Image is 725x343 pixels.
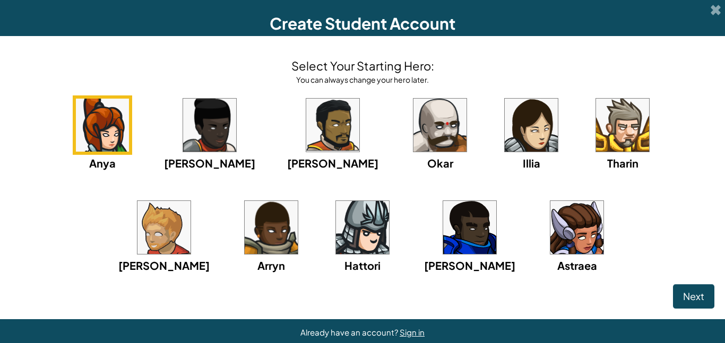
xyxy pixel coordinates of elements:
div: Home [4,4,222,14]
div: You can always change your hero later. [291,74,434,85]
span: Tharin [607,156,638,170]
img: portrait.png [76,99,129,152]
span: Next [683,290,704,302]
div: Sort New > Old [4,34,721,44]
img: portrait.png [413,99,467,152]
div: Sort A > Z [4,25,721,34]
span: Hattori [344,259,381,272]
img: portrait.png [245,201,298,254]
span: Okar [427,156,453,170]
img: portrait.png [336,201,389,254]
img: portrait.png [505,99,558,152]
button: Next [673,284,714,309]
span: [PERSON_NAME] [164,156,255,170]
span: [PERSON_NAME] [287,156,378,170]
div: Move To ... [4,44,721,54]
div: Sign out [4,73,721,82]
span: Astraea [557,259,597,272]
input: Search outlines [4,14,98,25]
img: portrait.png [443,201,496,254]
span: Arryn [257,259,285,272]
img: portrait.png [550,201,603,254]
h4: Select Your Starting Hero: [291,57,434,74]
span: [PERSON_NAME] [118,259,210,272]
a: Sign in [400,327,425,337]
img: portrait.png [306,99,359,152]
img: portrait.png [137,201,191,254]
img: portrait.png [183,99,236,152]
div: Options [4,63,721,73]
span: Illia [523,156,540,170]
div: Delete [4,54,721,63]
span: [PERSON_NAME] [424,259,515,272]
span: Anya [89,156,116,170]
span: Create Student Account [270,13,455,33]
img: portrait.png [596,99,649,152]
span: Already have an account? [300,327,400,337]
